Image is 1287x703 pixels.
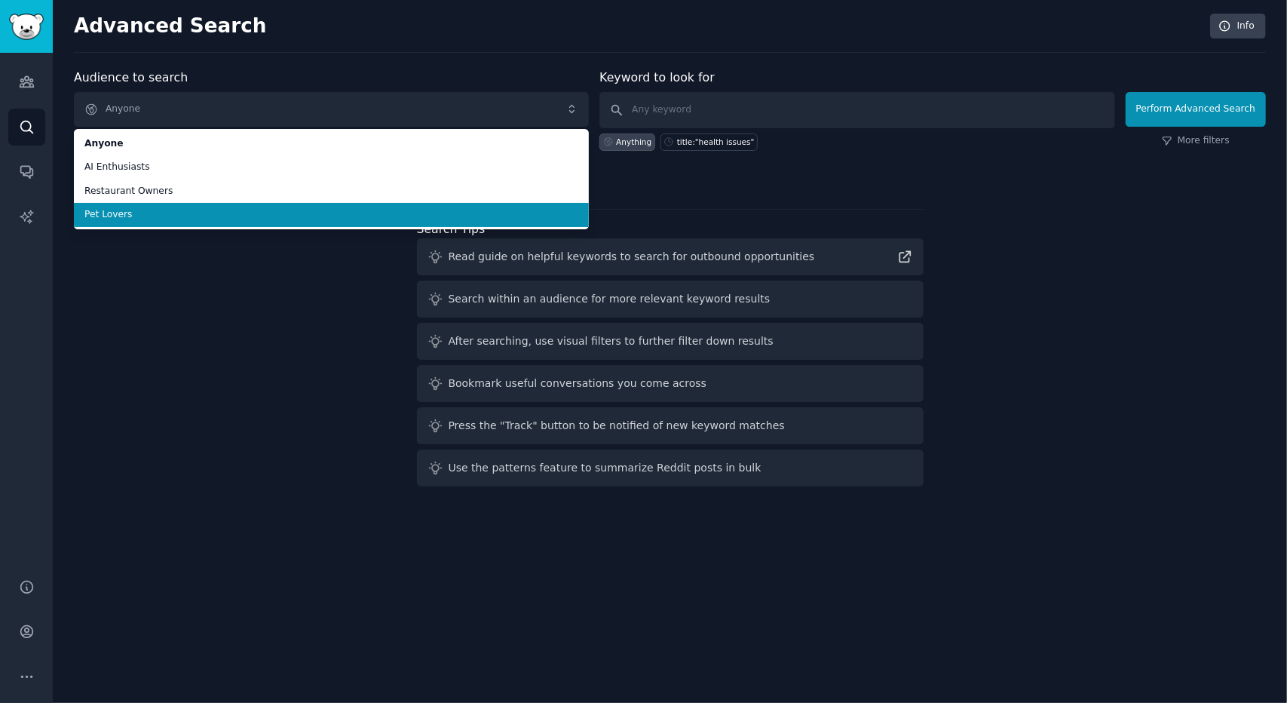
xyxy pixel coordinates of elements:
[449,291,771,307] div: Search within an audience for more relevant keyword results
[1210,14,1266,39] a: Info
[84,161,578,174] span: AI Enthusiasts
[1162,134,1230,148] a: More filters
[74,70,188,84] label: Audience to search
[1126,92,1266,127] button: Perform Advanced Search
[599,70,715,84] label: Keyword to look for
[449,460,761,476] div: Use the patterns feature to summarize Reddit posts in bulk
[74,92,589,127] button: Anyone
[84,137,578,151] span: Anyone
[449,249,815,265] div: Read guide on helpful keywords to search for outbound opportunities
[449,333,774,349] div: After searching, use visual filters to further filter down results
[616,137,651,147] div: Anything
[677,137,755,147] div: title:"health issues"
[449,418,785,434] div: Press the "Track" button to be notified of new keyword matches
[74,129,589,229] ul: Anyone
[417,222,486,236] label: Search Tips
[84,208,578,222] span: Pet Lovers
[9,14,44,40] img: GummySearch logo
[449,376,707,391] div: Bookmark useful conversations you come across
[74,14,1202,38] h2: Advanced Search
[599,92,1114,128] input: Any keyword
[84,185,578,198] span: Restaurant Owners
